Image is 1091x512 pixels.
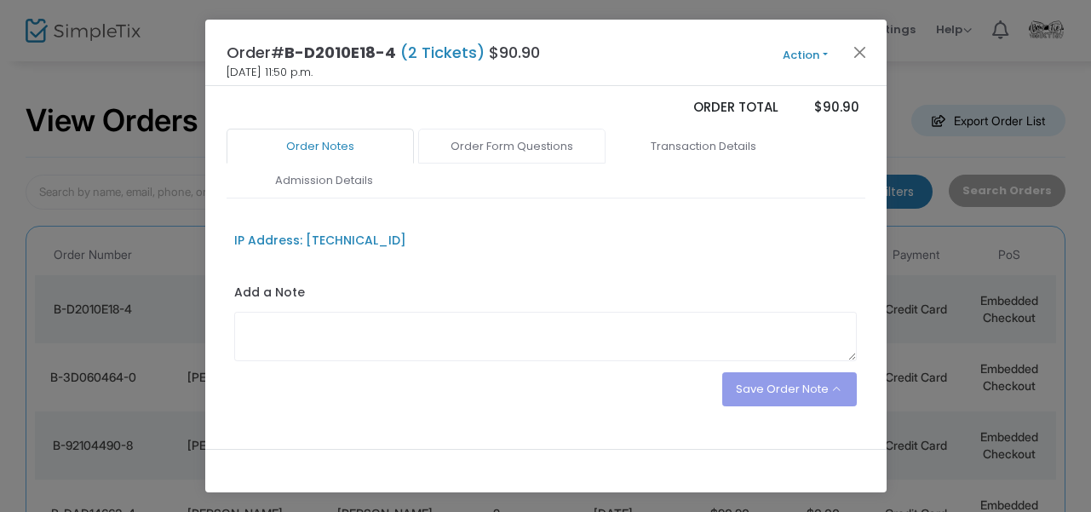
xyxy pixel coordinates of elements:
[234,284,305,306] label: Add a Note
[755,46,857,65] button: Action
[234,232,406,250] div: IP Address: [TECHNICAL_ID]
[848,41,870,63] button: Close
[227,64,313,81] span: [DATE] 11:50 p.m.
[231,163,418,198] a: Admission Details
[795,98,859,118] p: $90.90
[635,98,779,118] p: Order Total
[227,129,414,164] a: Order Notes
[610,129,797,164] a: Transaction Details
[418,129,606,164] a: Order Form Questions
[227,41,540,64] h4: Order# $90.90
[284,42,396,63] span: B-D2010E18-4
[396,42,489,63] span: (2 Tickets)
